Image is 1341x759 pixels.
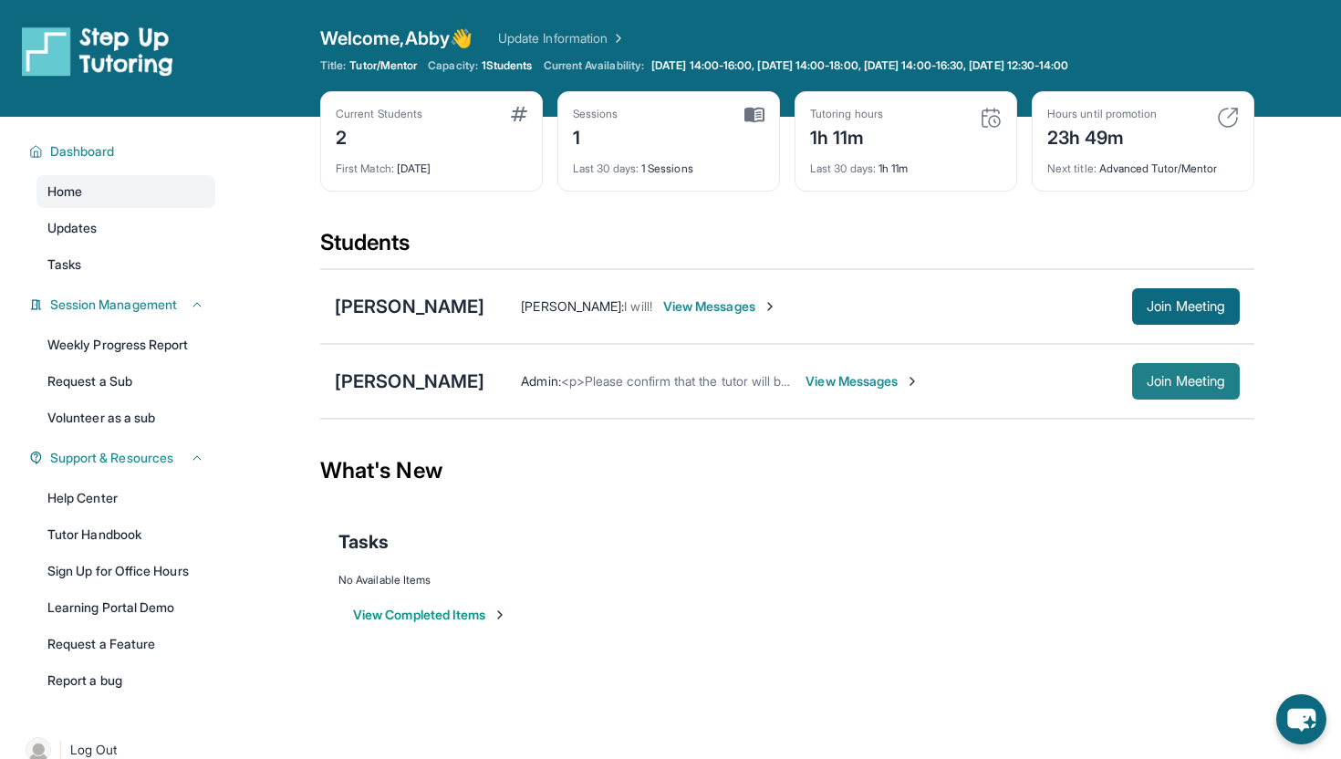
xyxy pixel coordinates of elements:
a: Request a Sub [36,365,215,398]
a: Updates [36,212,215,244]
button: Dashboard [43,142,204,161]
a: [DATE] 14:00-16:00, [DATE] 14:00-18:00, [DATE] 14:00-16:30, [DATE] 12:30-14:00 [648,58,1072,73]
span: Tasks [338,529,389,555]
span: Admin : [521,373,560,389]
a: Learning Portal Demo [36,591,215,624]
a: Request a Feature [36,628,215,660]
button: Support & Resources [43,449,204,467]
div: 1h 11m [810,121,883,151]
div: Students [320,228,1254,268]
span: Dashboard [50,142,115,161]
div: [PERSON_NAME] [335,369,484,394]
span: Tasks [47,255,81,274]
span: Updates [47,219,98,237]
span: First Match : [336,161,394,175]
img: card [744,107,764,123]
img: Chevron-Right [905,374,920,389]
div: Advanced Tutor/Mentor [1047,151,1239,176]
img: card [980,107,1002,129]
span: Tutor/Mentor [349,58,417,73]
div: [PERSON_NAME] [335,294,484,319]
div: No Available Items [338,573,1236,587]
a: Weekly Progress Report [36,328,215,361]
span: [PERSON_NAME] : [521,298,624,314]
img: logo [22,26,173,77]
button: Session Management [43,296,204,314]
span: Join Meeting [1147,376,1225,387]
span: Last 30 days : [573,161,639,175]
span: Home [47,182,82,201]
button: Join Meeting [1132,288,1240,325]
span: [DATE] 14:00-16:00, [DATE] 14:00-18:00, [DATE] 14:00-16:30, [DATE] 12:30-14:00 [651,58,1068,73]
button: View Completed Items [353,606,507,624]
div: Sessions [573,107,619,121]
span: Log Out [70,741,118,759]
span: Next title : [1047,161,1097,175]
div: Hours until promotion [1047,107,1157,121]
div: 1 [573,121,619,151]
img: Chevron Right [608,29,626,47]
span: View Messages [663,297,777,316]
a: Volunteer as a sub [36,401,215,434]
button: chat-button [1276,694,1326,744]
span: Session Management [50,296,177,314]
div: What's New [320,431,1254,511]
a: Tutor Handbook [36,518,215,551]
span: Current Availability: [544,58,644,73]
div: 23h 49m [1047,121,1157,151]
a: Report a bug [36,664,215,697]
img: card [1217,107,1239,129]
span: 1 Students [482,58,533,73]
button: Join Meeting [1132,363,1240,400]
span: Title: [320,58,346,73]
div: 1h 11m [810,151,1002,176]
div: [DATE] [336,151,527,176]
span: Last 30 days : [810,161,876,175]
a: Update Information [498,29,626,47]
img: card [511,107,527,121]
div: Current Students [336,107,422,121]
div: 1 Sessions [573,151,764,176]
span: <p>Please confirm that the tutor will be able to attend your first assigned meeting time before j... [561,373,1220,389]
a: Sign Up for Office Hours [36,555,215,587]
span: View Messages [806,372,920,390]
div: 2 [336,121,422,151]
div: Tutoring hours [810,107,883,121]
span: Support & Resources [50,449,173,467]
span: I will! [624,298,652,314]
span: Join Meeting [1147,301,1225,312]
a: Help Center [36,482,215,515]
span: Capacity: [428,58,478,73]
span: Welcome, Abby 👋 [320,26,473,51]
a: Tasks [36,248,215,281]
img: Chevron-Right [763,299,777,314]
a: Home [36,175,215,208]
